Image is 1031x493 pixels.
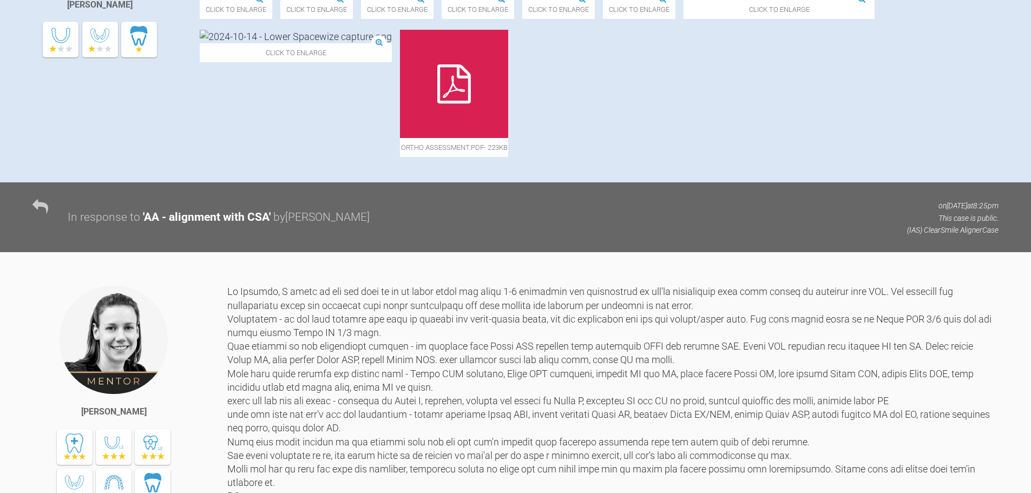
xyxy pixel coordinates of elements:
img: 2024-10-14 - Lower Spacewize capture.png [200,30,392,43]
div: In response to [68,208,140,227]
p: This case is public. [907,212,999,224]
p: on [DATE] at 8:25pm [907,200,999,212]
span: Click to enlarge [200,43,392,62]
div: [PERSON_NAME] [81,405,147,419]
div: ' AA - alignment with CSA ' [143,208,271,227]
img: Kelly Toft [58,285,169,395]
span: Ortho assessment.pdf - 223KB [400,138,508,157]
div: by [PERSON_NAME] [273,208,370,227]
p: (IAS) ClearSmile Aligner Case [907,224,999,236]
